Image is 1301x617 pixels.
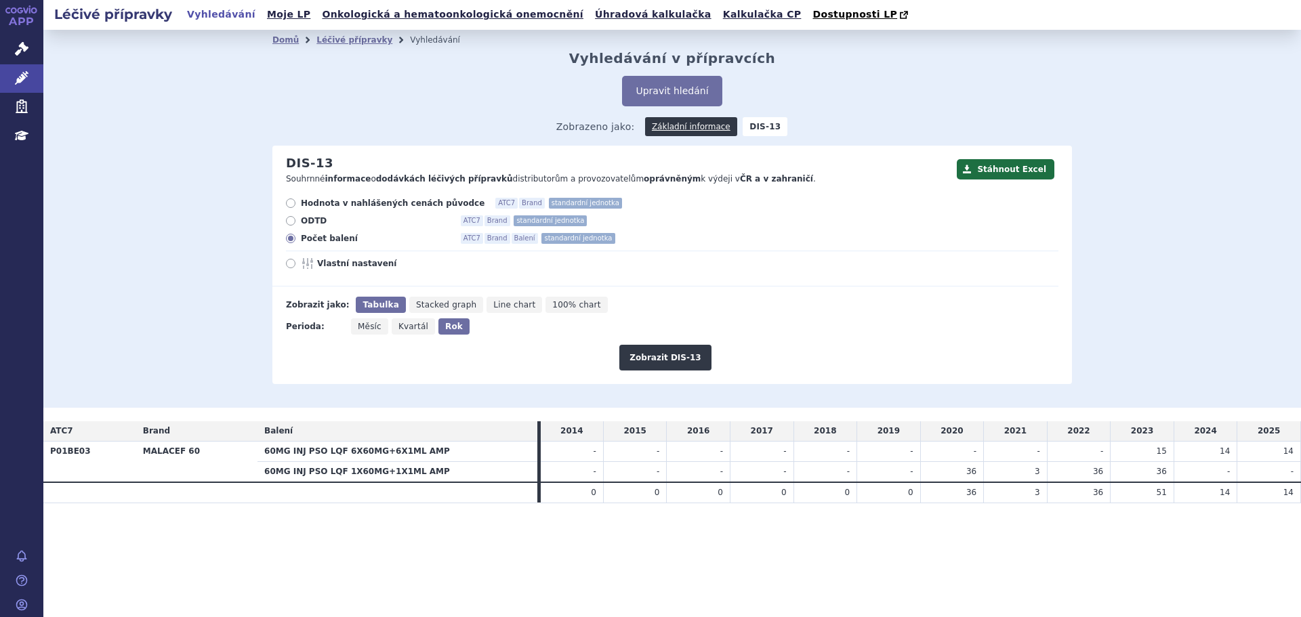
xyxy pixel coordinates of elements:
[143,426,170,435] span: Brand
[657,446,659,456] span: -
[783,446,786,456] span: -
[1093,488,1103,497] span: 36
[720,446,723,456] span: -
[272,35,299,45] a: Domů
[667,421,730,441] td: 2016
[783,467,786,476] span: -
[1291,467,1294,476] span: -
[541,421,604,441] td: 2014
[301,215,450,226] span: ODTD
[376,174,513,184] strong: dodávkách léčivých přípravků
[793,421,857,441] td: 2018
[263,5,314,24] a: Moje LP
[136,442,257,482] th: MALACEF 60
[398,322,428,331] span: Kvartál
[257,461,537,482] th: 60MG INJ PSO LQF 1X60MG+1X1ML AMP
[1237,421,1301,441] td: 2025
[857,421,921,441] td: 2019
[1100,446,1103,456] span: -
[514,215,587,226] span: standardní jednotka
[808,5,915,24] a: Dostupnosti LP
[844,488,850,497] span: 0
[908,488,913,497] span: 0
[484,233,510,244] span: Brand
[591,5,716,24] a: Úhradová kalkulačka
[461,233,483,244] span: ATC7
[552,300,600,310] span: 100% chart
[1157,446,1167,456] span: 15
[603,421,667,441] td: 2015
[1035,467,1040,476] span: 3
[416,300,476,310] span: Stacked graph
[301,233,450,244] span: Počet balení
[781,488,787,497] span: 0
[910,446,913,456] span: -
[622,76,722,106] button: Upravit hledání
[740,174,813,184] strong: ČR a v zahraničí
[645,117,737,136] a: Základní informace
[619,345,711,370] button: Zobrazit DIS-13
[569,50,776,66] h2: Vyhledávání v přípravcích
[556,117,635,136] span: Zobrazeno jako:
[1047,421,1111,441] td: 2022
[50,426,73,435] span: ATC7
[730,421,793,441] td: 2017
[591,488,596,497] span: 0
[286,173,950,185] p: Souhrnné o distributorům a provozovatelům k výdeji v .
[655,488,660,497] span: 0
[719,5,806,24] a: Kalkulačka CP
[957,159,1054,179] button: Stáhnout Excel
[1220,446,1230,456] span: 14
[1111,421,1174,441] td: 2023
[966,488,976,497] span: 36
[316,35,392,45] a: Léčivé přípravky
[1283,446,1294,456] span: 14
[495,198,518,209] span: ATC7
[286,297,349,313] div: Zobrazit jako:
[847,467,850,476] span: -
[910,467,913,476] span: -
[461,215,483,226] span: ATC7
[257,442,537,462] th: 60MG INJ PSO LQF 6X60MG+6X1ML AMP
[644,174,701,184] strong: oprávněným
[720,467,723,476] span: -
[1157,467,1167,476] span: 36
[43,5,183,24] h2: Léčivé přípravky
[974,446,976,456] span: -
[325,174,371,184] strong: informace
[484,215,510,226] span: Brand
[519,198,545,209] span: Brand
[1227,467,1230,476] span: -
[920,421,984,441] td: 2020
[363,300,398,310] span: Tabulka
[1174,421,1237,441] td: 2024
[512,233,538,244] span: Balení
[549,198,622,209] span: standardní jednotka
[1283,488,1294,497] span: 14
[966,467,976,476] span: 36
[812,9,897,20] span: Dostupnosti LP
[286,156,333,171] h2: DIS-13
[358,322,381,331] span: Měsíc
[318,5,587,24] a: Onkologická a hematoonkologická onemocnění
[410,30,478,50] li: Vyhledávání
[264,426,293,435] span: Balení
[445,322,463,331] span: Rok
[493,300,535,310] span: Line chart
[743,117,787,136] strong: DIS-13
[43,442,136,482] th: P01BE03
[594,446,596,456] span: -
[847,446,850,456] span: -
[317,258,466,269] span: Vlastní nastavení
[594,467,596,476] span: -
[1093,467,1103,476] span: 36
[718,488,723,497] span: 0
[657,467,659,476] span: -
[1157,488,1167,497] span: 51
[1037,446,1039,456] span: -
[286,318,344,335] div: Perioda:
[984,421,1048,441] td: 2021
[301,198,484,209] span: Hodnota v nahlášených cenách původce
[183,5,260,24] a: Vyhledávání
[1220,488,1230,497] span: 14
